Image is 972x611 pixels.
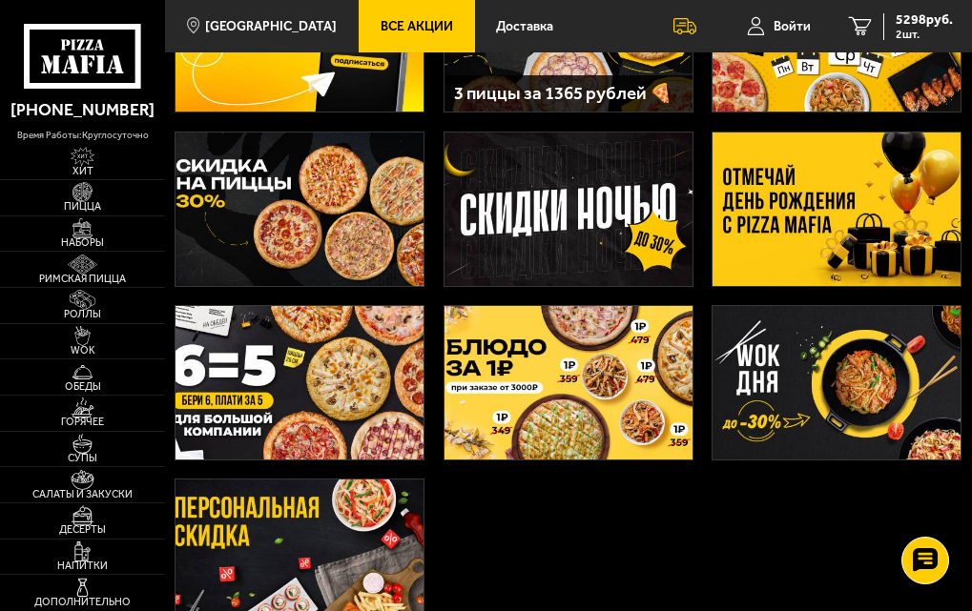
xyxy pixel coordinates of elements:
span: Все Акции [381,20,453,33]
span: Войти [774,20,811,33]
span: 2 шт. [896,29,953,40]
span: [GEOGRAPHIC_DATA] [205,20,337,33]
h3: 3 пиццы за 1365 рублей 🍕 [454,85,683,103]
span: 5298 руб. [896,13,953,27]
span: Доставка [496,20,553,33]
